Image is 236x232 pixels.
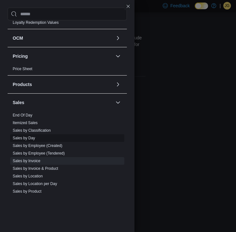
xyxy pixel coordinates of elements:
[13,67,32,71] a: Price Sheet
[13,120,38,125] span: Itemized Sales
[13,166,58,171] a: Sales by Invoice & Product
[13,189,42,194] a: Sales by Product
[13,35,113,41] button: OCM
[13,159,40,163] a: Sales by Invoice
[13,66,32,71] span: Price Sheet
[13,151,65,156] a: Sales by Employee (Tendered)
[13,113,32,117] a: End Of Day
[13,99,113,106] button: Sales
[13,35,23,41] h3: OCM
[124,3,132,10] button: Close this dialog
[13,174,43,179] span: Sales by Location
[13,81,113,88] button: Products
[13,53,28,59] h3: Pricing
[13,99,24,106] h3: Sales
[13,143,62,148] span: Sales by Employee (Created)
[114,52,122,60] button: Pricing
[114,99,122,106] button: Sales
[13,143,62,148] a: Sales by Employee (Created)
[13,53,113,59] button: Pricing
[8,111,127,221] div: Sales
[13,20,59,25] a: Loyalty Redemption Values
[13,181,57,186] span: Sales by Location per Day
[114,34,122,42] button: OCM
[13,128,51,133] a: Sales by Classification
[114,81,122,88] button: Products
[13,158,40,163] span: Sales by Invoice
[13,136,35,140] a: Sales by Day
[13,81,32,88] h3: Products
[13,174,43,178] a: Sales by Location
[13,136,35,141] span: Sales by Day
[8,65,127,75] div: Pricing
[13,182,57,186] a: Sales by Location per Day
[13,121,38,125] a: Itemized Sales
